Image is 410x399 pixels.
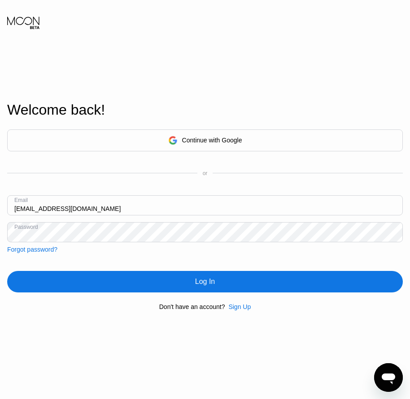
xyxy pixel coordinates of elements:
[374,363,403,392] iframe: Button to launch messaging window
[7,246,57,253] div: Forgot password?
[7,102,403,118] div: Welcome back!
[7,271,403,292] div: Log In
[225,303,251,310] div: Sign Up
[159,303,225,310] div: Don't have an account?
[182,137,242,144] div: Continue with Google
[203,170,208,176] div: or
[7,129,403,151] div: Continue with Google
[14,224,38,230] div: Password
[14,197,28,203] div: Email
[228,303,251,310] div: Sign Up
[195,277,215,286] div: Log In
